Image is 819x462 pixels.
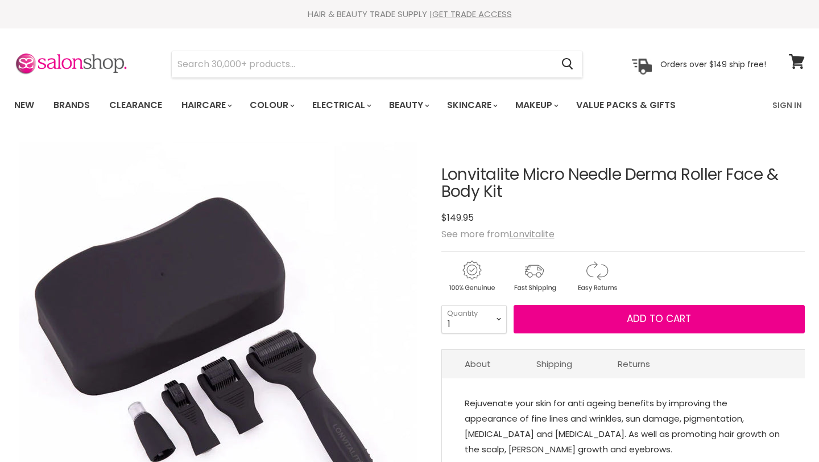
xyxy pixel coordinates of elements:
[514,305,805,333] button: Add to cart
[595,350,673,378] a: Returns
[171,51,583,78] form: Product
[465,397,780,455] span: Rejuvenate your skin for anti ageing benefits by improving the appearance of fine lines and wrink...
[660,59,766,69] p: Orders over $149 ship free!
[766,93,809,117] a: Sign In
[432,8,512,20] a: GET TRADE ACCESS
[173,93,239,117] a: Haircare
[566,259,627,294] img: returns.gif
[552,51,582,77] button: Search
[441,166,805,201] h1: Lonvitalite Micro Needle Derma Roller Face & Body Kit
[241,93,301,117] a: Colour
[441,211,474,224] span: $149.95
[304,93,378,117] a: Electrical
[568,93,684,117] a: Value Packs & Gifts
[6,89,725,122] ul: Main menu
[45,93,98,117] a: Brands
[6,93,43,117] a: New
[514,350,595,378] a: Shipping
[441,259,502,294] img: genuine.gif
[509,228,555,241] a: Lonvitalite
[101,93,171,117] a: Clearance
[172,51,552,77] input: Search
[627,312,691,325] span: Add to cart
[442,350,514,378] a: About
[439,93,504,117] a: Skincare
[380,93,436,117] a: Beauty
[504,259,564,294] img: shipping.gif
[441,305,507,333] select: Quantity
[441,228,555,241] span: See more from
[507,93,565,117] a: Makeup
